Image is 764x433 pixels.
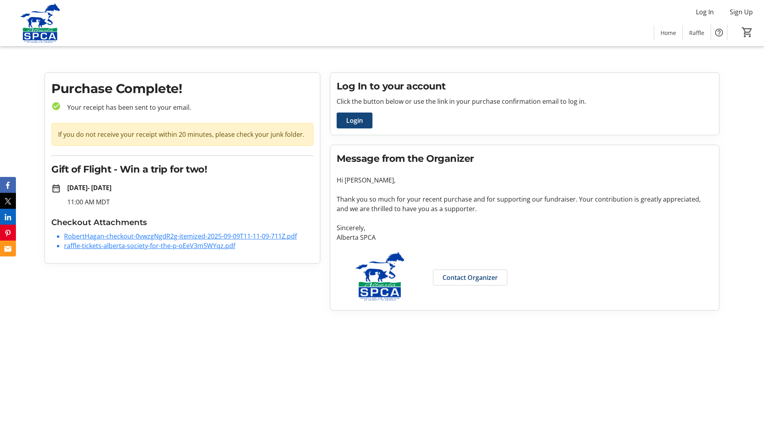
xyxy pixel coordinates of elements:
span: Log In [696,7,714,17]
span: Home [661,29,676,37]
h2: Message from the Organizer [337,151,713,166]
a: RobertHagan-checkout-0vwzgNgdR2g-itemized-2025-09-09T11-11-09-711Z.pdf [64,232,297,241]
p: Click the button below or use the link in your purchase confirmation email to log in. [337,97,713,106]
span: Contact Organizer [442,273,498,282]
a: raffle-tickets-alberta-society-for-the-p-oEeV3m5WYqz.pdf [64,241,235,250]
span: Login [346,116,363,125]
button: Sign Up [723,6,759,18]
mat-icon: date_range [51,184,61,193]
p: Alberta SPCA [337,233,713,242]
strong: [DATE] - [DATE] [67,183,111,192]
h2: Gift of Flight - Win a trip for two! [51,162,314,177]
p: Your receipt has been sent to your email. [61,103,314,112]
p: Hi [PERSON_NAME], [337,175,713,185]
button: Help [711,25,727,41]
img: Alberta SPCA logo [337,252,423,301]
button: Log In [690,6,720,18]
p: 11:00 AM MDT [67,197,314,207]
p: Thank you so much for your recent purchase and for supporting our fundraiser. Your contribution i... [337,194,713,214]
mat-icon: check_circle [51,101,61,111]
img: Alberta SPCA's Logo [5,3,76,43]
button: Cart [740,25,754,39]
div: If you do not receive your receipt within 20 minutes, please check your junk folder. [51,123,314,146]
h2: Log In to your account [337,79,713,93]
h3: Checkout Attachments [51,216,314,228]
a: Contact Organizer [433,270,507,285]
a: Raffle [683,25,711,40]
a: Home [654,25,682,40]
p: Sincerely, [337,223,713,233]
span: Sign Up [730,7,753,17]
button: Login [337,113,372,128]
span: Raffle [689,29,704,37]
h1: Purchase Complete! [51,79,314,98]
